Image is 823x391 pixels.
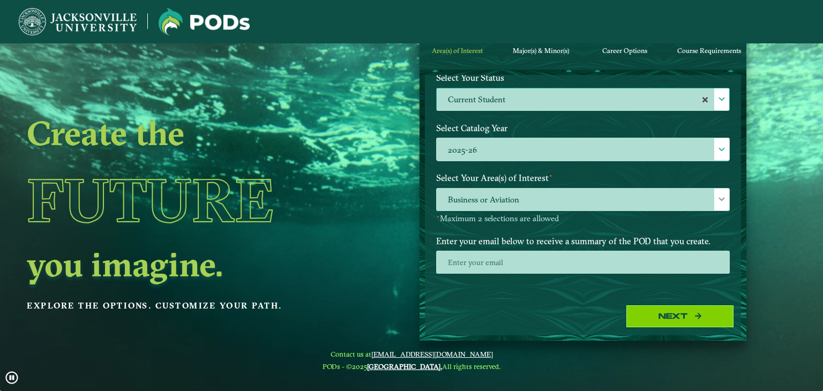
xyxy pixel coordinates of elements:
span: Business or Aviation [437,189,729,212]
h2: Create the [27,118,343,148]
span: PODs - ©2025 All rights reserved. [323,362,500,371]
img: Jacksonville University logo [19,8,137,35]
span: Area(s) of Interest [432,47,483,55]
a: [GEOGRAPHIC_DATA]. [367,362,442,371]
img: Jacksonville University logo [159,8,250,35]
label: Select Your Area(s) of Interest [428,168,738,188]
span: Major(s) & Minor(s) [513,47,569,55]
button: Next [626,305,734,327]
h2: you imagine. [27,249,343,279]
label: 2025-26 [437,138,729,161]
input: Enter your email [436,251,730,274]
label: Current Student [437,88,729,111]
a: [EMAIL_ADDRESS][DOMAIN_NAME] [371,350,493,358]
sup: ⋆ [549,171,553,179]
span: Career Options [602,47,647,55]
h1: Future [27,152,343,249]
label: Enter your email below to receive a summary of the POD that you create. [428,231,738,251]
sup: ⋆ [436,213,440,220]
label: Select Your Status [428,68,738,88]
label: Select Catalog Year [428,118,738,138]
span: Contact us at [323,350,500,358]
p: Maximum 2 selections are allowed [436,214,730,224]
span: Course Requirements [677,47,741,55]
p: Explore the options. Customize your path. [27,298,343,314]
